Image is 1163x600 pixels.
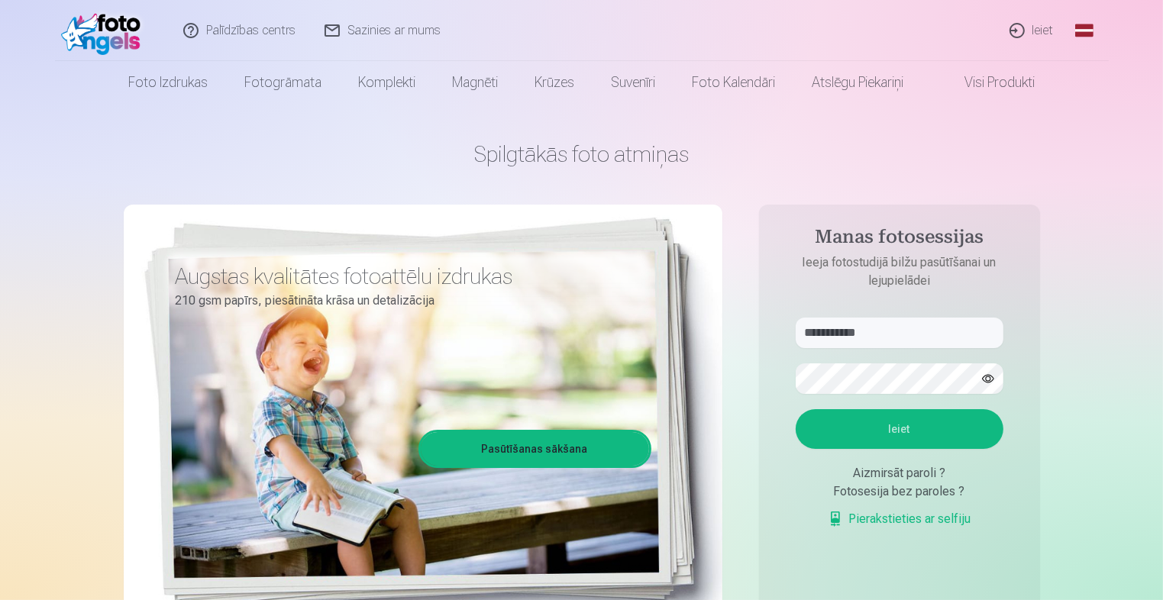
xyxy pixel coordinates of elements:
a: Komplekti [340,61,434,104]
a: Suvenīri [593,61,674,104]
a: Atslēgu piekariņi [793,61,922,104]
img: /fa1 [61,6,149,55]
div: Fotosesija bez paroles ? [796,482,1003,501]
p: Ieeja fotostudijā bilžu pasūtīšanai un lejupielādei [780,253,1019,290]
a: Pasūtīšanas sākšana [421,432,649,466]
a: Foto izdrukas [110,61,226,104]
h3: Augstas kvalitātes fotoattēlu izdrukas [176,263,640,290]
a: Krūzes [516,61,593,104]
a: Fotogrāmata [226,61,340,104]
p: 210 gsm papīrs, piesātināta krāsa un detalizācija [176,290,640,311]
h4: Manas fotosessijas [780,226,1019,253]
a: Foto kalendāri [674,61,793,104]
div: Aizmirsāt paroli ? [796,464,1003,482]
a: Pierakstieties ar selfiju [828,510,971,528]
button: Ieiet [796,409,1003,449]
h1: Spilgtākās foto atmiņas [124,140,1040,168]
a: Magnēti [434,61,516,104]
a: Visi produkti [922,61,1053,104]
